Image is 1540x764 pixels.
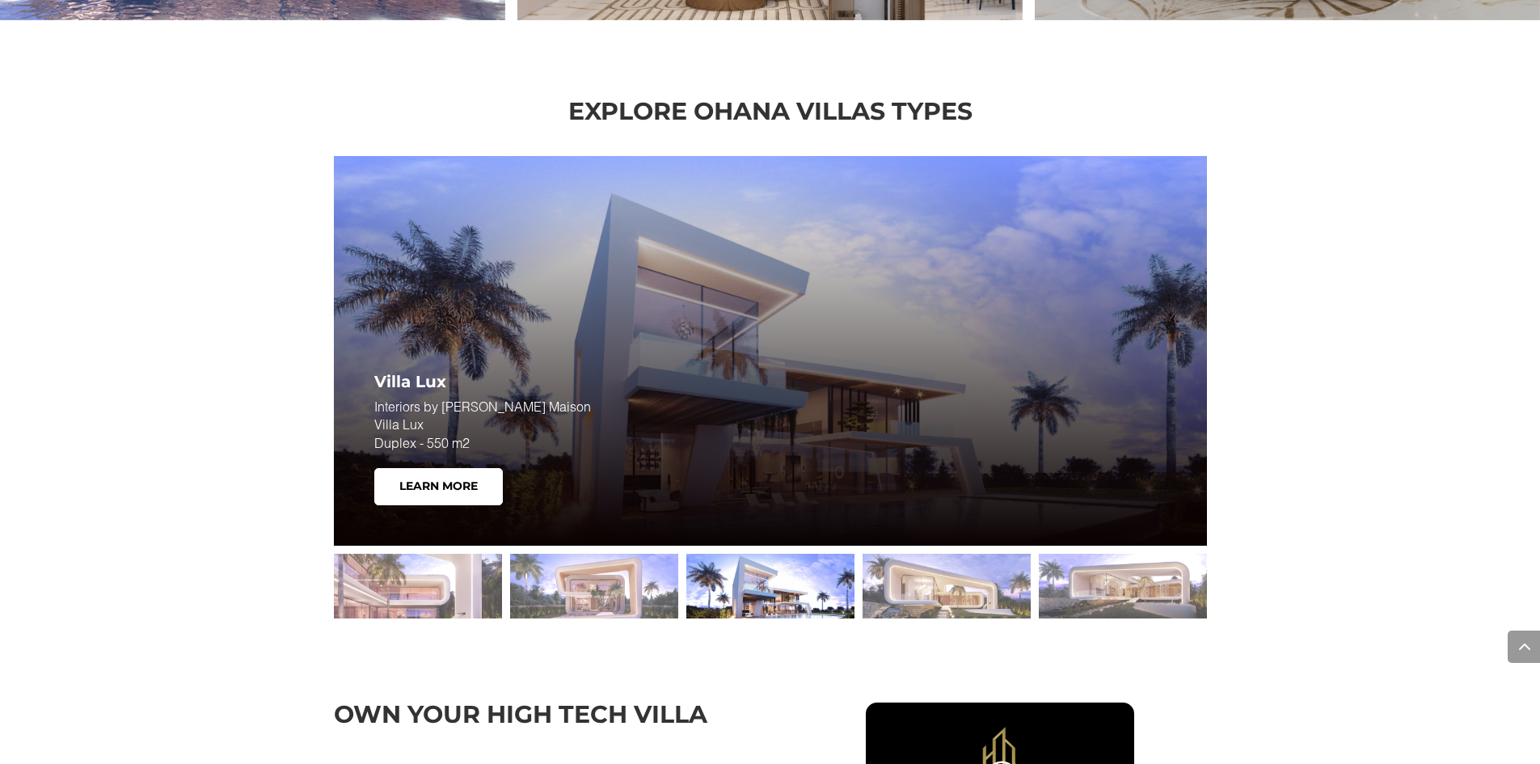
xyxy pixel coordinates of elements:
a: Learn More [374,468,503,505]
p: Interiors by [PERSON_NAME] Maison [374,398,771,452]
span: Duplex - 550 m2 [374,435,470,450]
h3: Villa Lux [374,374,771,398]
h2: Explore Ohana Villas Types [334,99,1207,132]
span: Villa Lux [374,416,424,432]
h3: own your high tech villa [334,703,746,735]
